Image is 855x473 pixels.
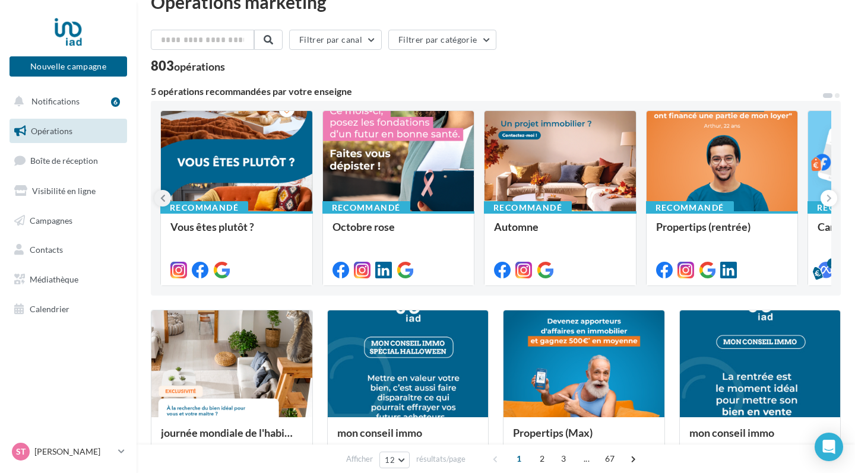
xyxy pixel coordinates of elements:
[7,89,125,114] button: Notifications 6
[7,208,129,233] a: Campagnes
[30,274,78,284] span: Médiathèque
[160,201,248,214] div: Recommandé
[7,179,129,204] a: Visibilité en ligne
[9,56,127,77] button: Nouvelle campagne
[7,148,129,173] a: Boîte de réception
[30,245,63,255] span: Contacts
[31,96,80,106] span: Notifications
[600,449,620,468] span: 67
[509,449,528,468] span: 1
[346,453,373,465] span: Afficher
[30,215,72,225] span: Campagnes
[827,258,838,269] div: 5
[689,427,831,450] div: mon conseil immo
[484,201,572,214] div: Recommandé
[34,446,113,458] p: [PERSON_NAME]
[494,221,626,245] div: Automne
[554,449,573,468] span: 3
[513,427,655,450] div: Propertips (Max)
[151,59,225,72] div: 803
[7,297,129,322] a: Calendrier
[385,455,395,465] span: 12
[111,97,120,107] div: 6
[646,201,734,214] div: Recommandé
[7,267,129,292] a: Médiathèque
[9,440,127,463] a: ST [PERSON_NAME]
[7,119,129,144] a: Opérations
[337,427,479,450] div: mon conseil immo
[322,201,410,214] div: Recommandé
[416,453,465,465] span: résultats/page
[31,126,72,136] span: Opérations
[30,155,98,166] span: Boîte de réception
[815,433,843,461] div: Open Intercom Messenger
[379,452,410,468] button: 12
[7,237,129,262] a: Contacts
[30,304,69,314] span: Calendrier
[16,446,26,458] span: ST
[174,61,225,72] div: opérations
[388,30,496,50] button: Filtrer par catégorie
[32,186,96,196] span: Visibilité en ligne
[170,221,303,245] div: Vous êtes plutôt ?
[577,449,596,468] span: ...
[656,221,788,245] div: Propertips (rentrée)
[161,427,303,450] div: journée mondiale de l'habitat
[151,87,822,96] div: 5 opérations recommandées par votre enseigne
[289,30,382,50] button: Filtrer par canal
[332,221,465,245] div: Octobre rose
[533,449,552,468] span: 2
